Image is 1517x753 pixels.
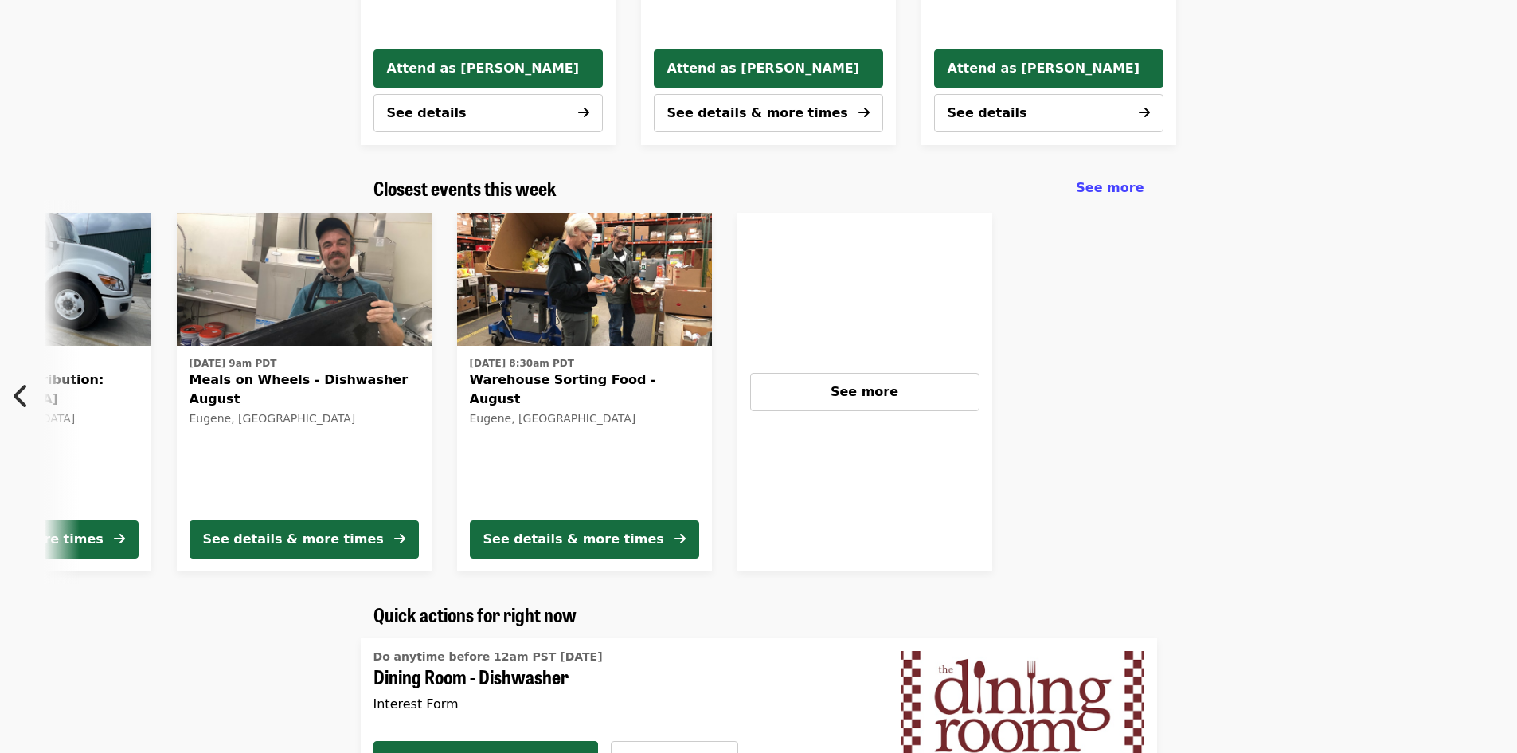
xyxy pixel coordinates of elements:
[190,520,419,559] button: See details & more times
[470,520,699,559] button: See details & more times
[457,213,712,347] img: Warehouse Sorting Food - August organized by FOOD For Lane County
[667,105,848,120] span: See details & more times
[737,213,992,571] a: See more
[373,600,577,628] span: Quick actions for right now
[1076,180,1144,195] span: See more
[654,49,883,88] button: Attend as [PERSON_NAME]
[203,530,384,549] div: See details & more times
[934,94,1163,132] button: See details
[177,213,432,571] a: See details for "Meals on Wheels - Dishwasher August"
[387,59,589,78] span: Attend as [PERSON_NAME]
[114,531,125,547] i: arrow-right icon
[750,373,979,411] button: See more
[373,696,459,712] span: Interest Form
[934,49,1163,88] button: Attend as [PERSON_NAME]
[470,412,699,426] div: Eugene, [GEOGRAPHIC_DATA]
[373,177,557,200] a: Closest events this week
[654,94,883,132] button: See details & more times
[1139,105,1150,120] i: arrow-right icon
[858,105,870,120] i: arrow-right icon
[394,531,405,547] i: arrow-right icon
[190,412,419,426] div: Eugene, [GEOGRAPHIC_DATA]
[361,177,1157,200] div: Closest events this week
[373,650,603,663] span: Do anytime before 12am PST [DATE]
[667,59,870,78] span: Attend as [PERSON_NAME]
[190,371,419,409] span: Meals on Wheels - Dishwasher August
[373,645,862,720] a: See details for "Dining Room - Dishwasher"
[190,356,277,371] time: [DATE] 9am PDT
[373,94,603,132] button: See details
[373,49,603,88] button: Attend as [PERSON_NAME]
[387,105,467,120] span: See details
[470,356,574,371] time: [DATE] 8:30am PDT
[14,381,29,411] i: chevron-left icon
[948,105,1027,120] span: See details
[470,371,699,409] span: Warehouse Sorting Food - August
[373,174,557,202] span: Closest events this week
[831,384,898,399] span: See more
[1076,178,1144,198] a: See more
[948,59,1150,78] span: Attend as [PERSON_NAME]
[674,531,686,547] i: arrow-right icon
[373,665,862,688] span: Dining Room - Dishwasher
[578,105,589,120] i: arrow-right icon
[177,213,432,347] img: Meals on Wheels - Dishwasher August organized by FOOD For Lane County
[483,530,664,549] div: See details & more times
[457,213,712,571] a: See details for "Warehouse Sorting Food - August"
